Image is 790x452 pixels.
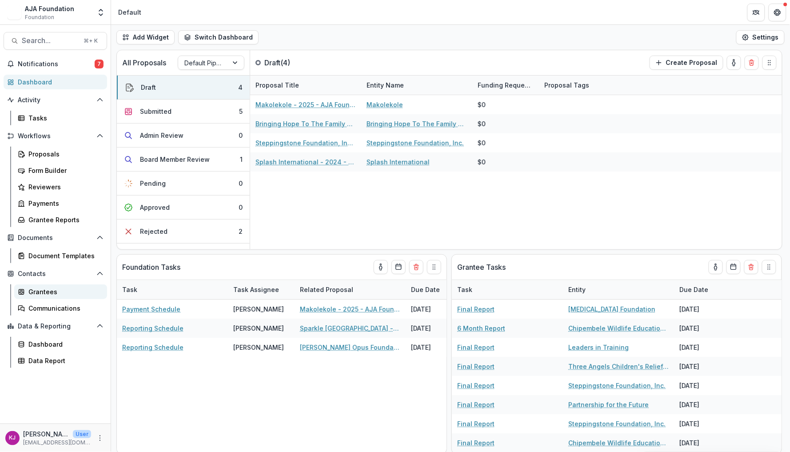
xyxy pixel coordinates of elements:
a: Makolekole [367,100,403,109]
span: 7 [95,60,104,68]
div: Task [452,280,563,299]
div: Due Date [406,280,472,299]
div: Task [452,285,478,294]
img: AJA Foundation [7,5,21,20]
div: Task Assignee [228,280,295,299]
div: [DATE] [674,376,741,395]
div: Related Proposal [295,280,406,299]
p: User [73,430,91,438]
button: Search... [4,32,107,50]
a: Reporting Schedule [122,324,184,333]
div: Reviewers [28,182,100,192]
nav: breadcrumb [115,6,145,19]
button: Drag [762,56,777,70]
div: Entity [563,280,674,299]
a: Steppingstone Foundation, Inc. [568,381,666,390]
div: [DATE] [674,414,741,433]
div: Submitted [140,107,172,116]
div: [PERSON_NAME] [233,324,284,333]
div: Proposal Tags [539,80,594,90]
a: Communications [14,301,107,316]
span: Workflows [18,132,93,140]
a: Chipembele Wildlife Education Trust [568,324,669,333]
div: AJA Foundation [25,4,74,13]
span: Activity [18,96,93,104]
div: Board Member Review [140,155,210,164]
a: Grantee Reports [14,212,107,227]
button: Board Member Review1 [117,148,250,172]
div: Related Proposal [295,285,359,294]
div: Rejected [140,227,168,236]
a: Payment Schedule [122,304,180,314]
div: $0 [478,157,486,167]
a: Final Report [457,400,495,409]
div: [DATE] [406,300,472,319]
div: Due Date [674,280,741,299]
button: Draft4 [117,76,250,100]
button: Submitted5 [117,100,250,124]
div: Task Assignee [228,285,284,294]
div: 5 [239,107,243,116]
a: Reporting Schedule [122,343,184,352]
span: Documents [18,234,93,242]
div: [DATE] [674,395,741,414]
div: Admin Review [140,131,184,140]
span: Notifications [18,60,95,68]
button: Notifications7 [4,57,107,71]
button: Pending0 [117,172,250,196]
a: Makolekole - 2025 - AJA Foundation Grant Application [255,100,356,109]
div: [PERSON_NAME] [233,304,284,314]
button: Open Documents [4,231,107,245]
a: 6 Month Report [457,324,505,333]
div: 0 [239,203,243,212]
a: Document Templates [14,248,107,263]
button: Get Help [769,4,786,21]
div: [DATE] [406,338,472,357]
p: Foundation Tasks [122,262,180,272]
div: Form Builder [28,166,100,175]
a: Bringing Hope To The Family USA - 2025 - AJA Foundation Grant Application [255,119,356,128]
div: [DATE] [406,319,472,338]
a: [PERSON_NAME] Opus Foundation - 2025 - AJA Foundation Grant Application [300,343,400,352]
a: Proposals [14,147,107,161]
a: [MEDICAL_DATA] Foundation [568,304,655,314]
p: Grantee Tasks [457,262,506,272]
a: Final Report [457,381,495,390]
div: Due Date [674,285,714,294]
a: Final Report [457,304,495,314]
div: Entity Name [361,80,409,90]
div: 4 [238,83,243,92]
button: Open entity switcher [95,4,107,21]
div: Default [118,8,141,17]
div: Document Templates [28,251,100,260]
div: Task [117,285,143,294]
div: Approved [140,203,170,212]
p: [PERSON_NAME] [23,429,69,439]
button: Create Proposal [650,56,723,70]
button: toggle-assigned-to-me [374,260,388,274]
button: Open Workflows [4,129,107,143]
button: Rejected2 [117,220,250,244]
div: 1 [240,155,243,164]
a: Final Report [457,343,495,352]
div: Proposal Tags [539,76,650,95]
p: All Proposals [122,57,166,68]
div: Data Report [28,356,100,365]
a: Steppingstone Foundation, Inc. [568,419,666,428]
a: Final Report [457,438,495,448]
div: Dashboard [28,340,100,349]
a: Final Report [457,362,495,371]
div: Proposal Title [250,80,304,90]
div: Funding Requested [472,76,539,95]
a: Splash International [367,157,430,167]
div: 2 [239,227,243,236]
a: Grantees [14,284,107,299]
span: Foundation [25,13,54,21]
div: [DATE] [674,319,741,338]
button: Open Activity [4,93,107,107]
div: ⌘ + K [82,36,100,46]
